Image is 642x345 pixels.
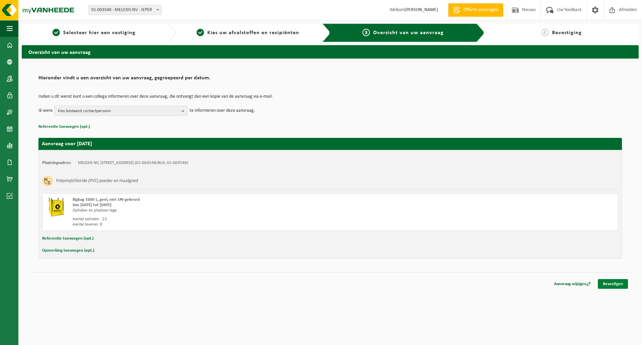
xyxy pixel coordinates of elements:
span: Selecteer hier een vestiging [63,30,135,35]
div: Aantal leveren: 0 [73,222,357,227]
p: te informeren over deze aanvraag. [190,106,255,116]
img: LP-BB-01000-PPR-11.png [46,197,66,217]
span: Bevestiging [552,30,582,35]
a: 1Selecteer hier een vestiging [25,29,163,37]
a: Aanvraag wijzigen [549,279,596,289]
p: Indien u dit wenst kunt u een collega informeren over deze aanvraag, die ontvangt dan een kopie v... [38,94,622,99]
button: Referentie toevoegen (opt.) [42,234,94,243]
a: Offerte aanvragen [448,3,503,17]
span: 4 [541,29,549,36]
h2: Hieronder vindt u een overzicht van uw aanvraag, gegroepeerd per datum. [38,75,622,84]
h3: Polyvinylchloride (PVC) poeder en maalgoed [56,176,138,186]
p: Ik wens [38,106,52,116]
span: Offerte aanvragen [462,7,500,13]
span: Overzicht van uw aanvraag [373,30,444,35]
strong: Aanvraag voor [DATE] [42,141,92,147]
strong: [PERSON_NAME] [405,7,438,12]
a: 2Kies uw afvalstoffen en recipiënten [179,29,317,37]
span: 01-003548 - MELEXIS NV - IEPER [89,5,161,15]
span: 3 [362,29,370,36]
span: Kies uw afvalstoffen en recipiënten [207,30,299,35]
h2: Overzicht van uw aanvraag [22,45,639,58]
strong: Plaatsingsadres: [42,161,71,165]
div: Ophalen en plaatsen lege [73,208,357,213]
span: Kies bestaand contactpersoon [58,106,179,116]
a: Bevestigen [598,279,628,289]
td: MELEXIS NV, [STREET_ADDRESS] (01-003548/BUS, 01-003548) [78,160,188,166]
span: Bigbag 1000 L, geel, niet UN-gekeurd [73,197,140,202]
strong: Van [DATE] tot [DATE] [73,203,111,207]
button: Referentie toevoegen (opt.) [38,122,90,131]
span: 01-003548 - MELEXIS NV - IEPER [88,5,162,15]
span: 2 [197,29,204,36]
span: 1 [52,29,60,36]
button: Opmerking toevoegen (opt.) [42,246,94,255]
div: Aantal ophalen : 22 [73,217,357,222]
button: Kies bestaand contactpersoon [54,106,188,116]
